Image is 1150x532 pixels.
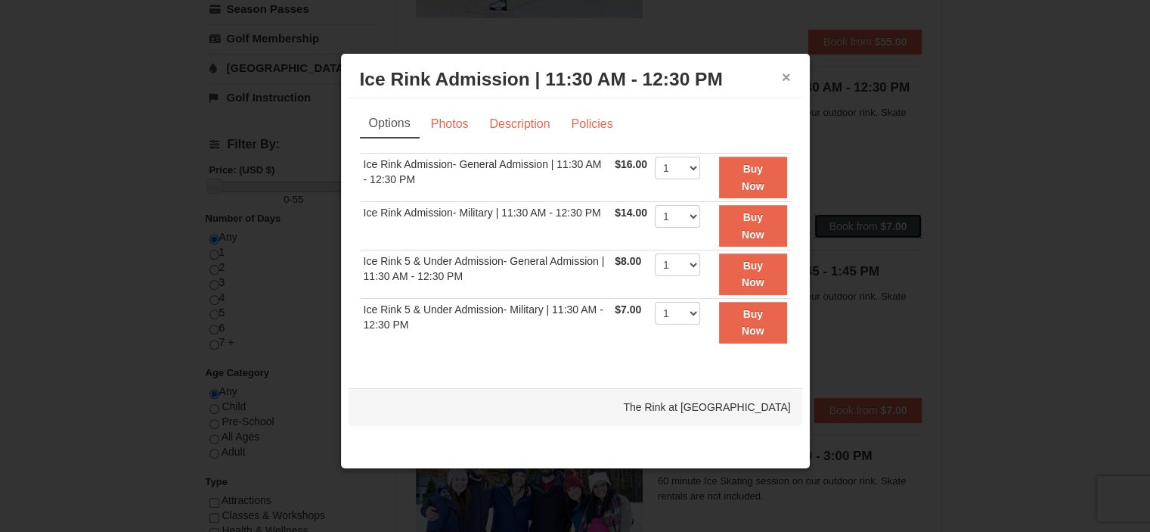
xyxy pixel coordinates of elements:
[360,154,612,202] td: Ice Rink Admission- General Admission | 11:30 AM - 12:30 PM
[360,68,791,91] h3: Ice Rink Admission | 11:30 AM - 12:30 PM
[719,205,787,247] button: Buy Now
[615,207,647,219] span: $14.00
[615,303,641,316] span: $7.00
[719,157,787,198] button: Buy Now
[782,70,791,85] button: ×
[742,308,764,337] strong: Buy Now
[479,110,560,138] a: Description
[561,110,622,138] a: Policies
[360,202,612,250] td: Ice Rink Admission- Military | 11:30 AM - 12:30 PM
[360,250,612,298] td: Ice Rink 5 & Under Admission- General Admission | 11:30 AM - 12:30 PM
[349,388,802,426] div: The Rink at [GEOGRAPHIC_DATA]
[615,158,647,170] span: $16.00
[742,163,764,191] strong: Buy Now
[742,211,764,240] strong: Buy Now
[360,110,420,138] a: Options
[421,110,479,138] a: Photos
[360,298,612,346] td: Ice Rink 5 & Under Admission- Military | 11:30 AM - 12:30 PM
[742,260,764,288] strong: Buy Now
[719,302,787,344] button: Buy Now
[719,254,787,295] button: Buy Now
[615,255,641,267] span: $8.00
